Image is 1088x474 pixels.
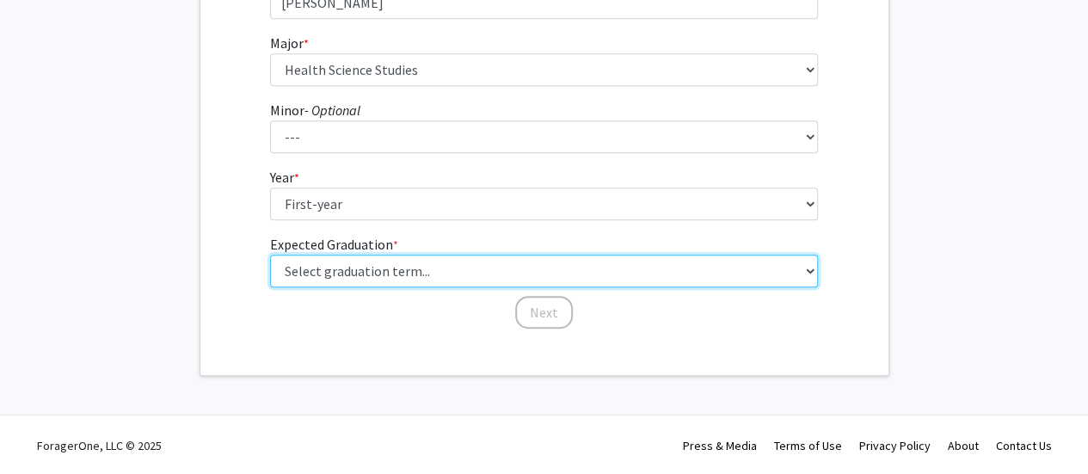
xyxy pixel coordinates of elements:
label: Minor [270,100,360,120]
iframe: Chat [13,397,73,461]
a: Contact Us [996,438,1052,453]
label: Year [270,167,299,188]
a: Terms of Use [774,438,842,453]
label: Expected Graduation [270,234,398,255]
label: Major [270,33,309,53]
a: Privacy Policy [859,438,931,453]
a: About [948,438,979,453]
a: Press & Media [683,438,757,453]
i: - Optional [304,102,360,119]
button: Next [515,296,573,329]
